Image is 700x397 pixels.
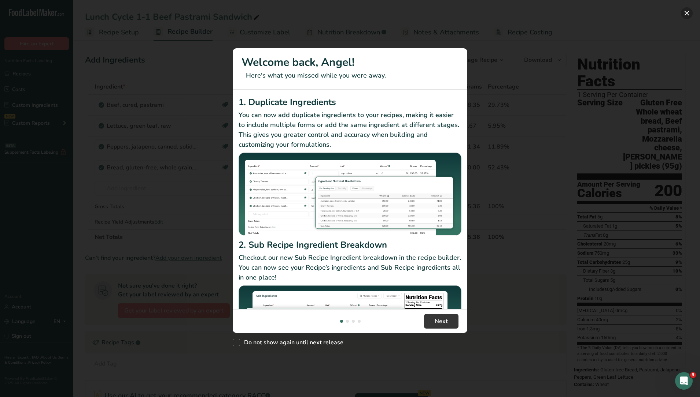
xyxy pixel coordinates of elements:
p: Here's what you missed while you were away. [242,71,458,80]
img: Sub Recipe Ingredient Breakdown [239,285,461,368]
span: Next [435,317,448,326]
h1: Welcome back, Angel! [242,54,458,71]
img: Duplicate Ingredients [239,153,461,236]
p: Checkout our new Sub Recipe Ingredient breakdown in the recipe builder. You can now see your Reci... [239,253,461,282]
span: Do not show again until next release [240,339,343,346]
h2: 2. Sub Recipe Ingredient Breakdown [239,238,461,251]
p: You can now add duplicate ingredients to your recipes, making it easier to include multiple forms... [239,110,461,150]
h2: 1. Duplicate Ingredients [239,95,461,109]
iframe: Intercom live chat [675,372,693,390]
button: Next [424,314,458,329]
span: 3 [690,372,696,378]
